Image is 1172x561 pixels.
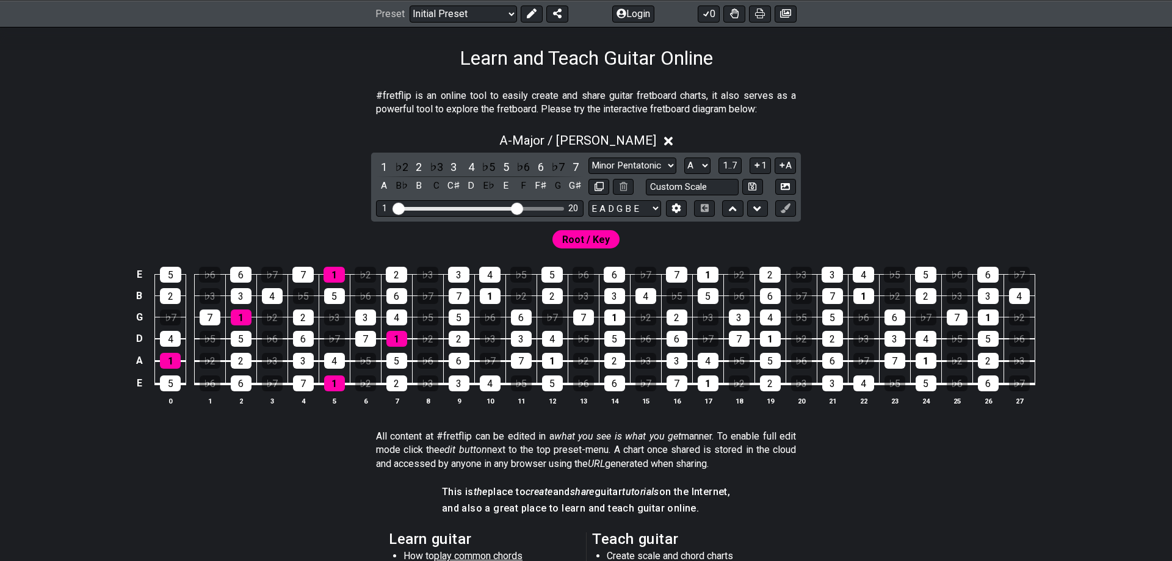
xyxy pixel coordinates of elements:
th: 2 [225,394,256,407]
div: 5 [915,267,936,283]
div: toggle scale degree [463,159,479,175]
span: Preset [375,8,405,20]
div: 7 [292,267,314,283]
div: 3 [667,353,687,369]
div: toggle pitch class [394,178,410,194]
div: 7 [355,331,376,347]
div: 1 [760,331,781,347]
div: ♭3 [635,353,656,369]
div: 2 [916,288,936,304]
th: 21 [817,394,848,407]
div: ♭5 [791,309,812,325]
div: toggle pitch class [568,178,584,194]
select: Tuning [588,200,661,217]
div: 7 [573,309,594,325]
td: D [132,328,146,350]
div: ♭2 [635,309,656,325]
div: toggle pitch class [376,178,392,194]
div: 6 [667,331,687,347]
th: 8 [412,394,443,407]
div: 6 [760,288,781,304]
button: Print [749,5,771,22]
div: 4 [262,288,283,304]
div: ♭2 [884,288,905,304]
th: 12 [537,394,568,407]
div: 2 [604,353,625,369]
th: 16 [661,394,692,407]
div: ♭5 [884,375,905,391]
button: Move down [747,200,768,217]
th: 27 [1004,394,1035,407]
div: ♭6 [355,288,376,304]
button: First click edit preset to enable marker editing [775,200,796,217]
div: 6 [604,267,625,283]
div: 3 [231,288,251,304]
div: 5 [160,267,181,283]
div: ♭2 [947,353,968,369]
td: B [132,285,146,306]
div: 7 [947,309,968,325]
div: ♭7 [324,331,345,347]
div: ♭7 [1008,267,1030,283]
div: 5 [978,331,999,347]
th: 13 [568,394,599,407]
th: 3 [256,394,288,407]
div: ♭7 [916,309,936,325]
div: toggle pitch class [411,178,427,194]
div: ♭3 [417,267,438,283]
div: 6 [449,353,469,369]
div: 3 [511,331,532,347]
div: ♭2 [355,375,376,391]
button: Copy [588,179,609,195]
div: ♭6 [791,353,812,369]
div: toggle scale degree [411,159,427,175]
div: 6 [977,267,999,283]
div: 2 [293,309,314,325]
div: ♭5 [667,288,687,304]
h2: Teach guitar [592,532,783,546]
div: toggle pitch class [446,178,461,194]
th: 7 [381,394,412,407]
em: URL [588,458,605,469]
div: ♭2 [511,288,532,304]
th: 17 [692,394,723,407]
em: create [526,486,552,498]
th: 4 [288,394,319,407]
div: 4 [853,267,874,283]
div: 5 [698,288,718,304]
div: ♭7 [853,353,874,369]
div: 6 [511,309,532,325]
div: ♭5 [947,331,968,347]
th: 5 [319,394,350,407]
div: 4 [853,375,874,391]
button: Create image [775,5,797,22]
th: 19 [754,394,786,407]
div: 7 [200,309,220,325]
div: ♭7 [698,331,718,347]
div: 6 [230,267,251,283]
em: the [474,486,488,498]
button: Move up [722,200,743,217]
td: G [132,306,146,328]
button: Create Image [775,179,796,195]
div: ♭6 [853,309,874,325]
div: 4 [1009,288,1030,304]
div: ♭3 [324,309,345,325]
div: ♭5 [293,288,314,304]
th: 1 [194,394,225,407]
button: 0 [698,5,720,22]
div: 2 [760,375,781,391]
div: 4 [324,353,345,369]
div: 5 [604,331,625,347]
p: All content at #fretflip can be edited in a manner. To enable full edit mode click the next to th... [376,430,796,471]
div: ♭6 [947,375,968,391]
div: 3 [449,375,469,391]
div: ♭3 [698,309,718,325]
div: 1 [480,288,501,304]
div: 5 [324,288,345,304]
div: ♭6 [1009,331,1030,347]
td: A [132,350,146,372]
div: 5 [760,353,781,369]
div: ♭2 [573,353,594,369]
div: ♭6 [573,267,594,283]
